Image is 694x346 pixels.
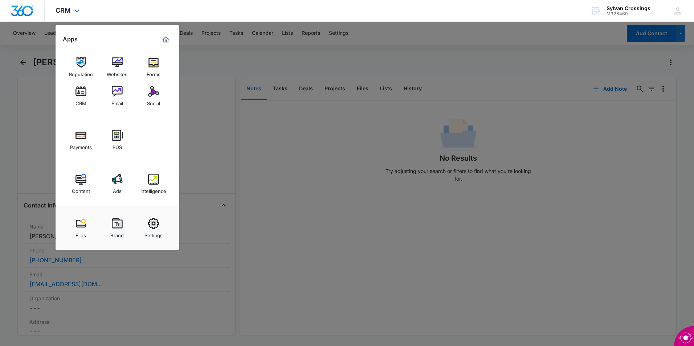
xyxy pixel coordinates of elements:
div: Ads [113,185,122,194]
a: CRM [67,82,95,110]
div: Websites [107,68,127,77]
div: Intelligence [140,185,166,194]
div: Reputation [69,68,93,77]
div: POS [113,141,122,150]
div: Settings [144,229,163,238]
div: Content [72,185,90,194]
a: Reputation [67,53,95,81]
a: Ads [103,170,131,198]
a: Payments [67,126,95,154]
h2: Apps [63,36,78,43]
div: account id [607,11,650,16]
div: Brand [110,229,124,238]
div: Payments [70,141,92,150]
div: CRM [75,97,86,106]
div: Forms [147,68,160,77]
a: POS [103,126,131,154]
a: Intelligence [140,170,167,198]
div: Files [75,229,86,238]
a: Content [67,170,95,198]
a: Brand [103,214,131,242]
a: Marketing 360® Dashboard [160,34,172,45]
a: Websites [103,53,131,81]
a: Files [67,214,95,242]
span: CRM [56,7,71,14]
div: Social [147,97,160,106]
a: Settings [140,214,167,242]
div: Email [111,97,123,106]
a: Social [140,82,167,110]
a: Email [103,82,131,110]
a: Forms [140,53,167,81]
div: account name [607,5,650,11]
